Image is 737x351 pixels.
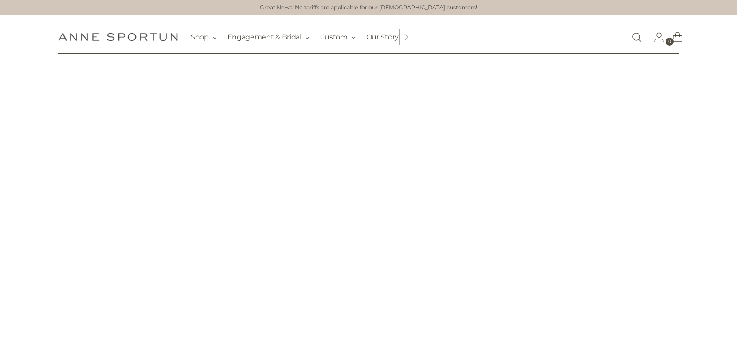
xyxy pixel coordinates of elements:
button: Engagement & Bridal [227,27,310,47]
button: Custom [320,27,356,47]
a: Go to the account page [647,28,664,46]
button: Shop [191,27,217,47]
a: Our Story [366,27,399,47]
span: 0 [666,38,674,46]
a: Open cart modal [665,28,683,46]
a: Great News! No tariffs are applicable for our [DEMOGRAPHIC_DATA] customers! [260,4,477,12]
a: Anne Sportun Fine Jewellery [58,33,178,41]
a: Open search modal [628,28,646,46]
